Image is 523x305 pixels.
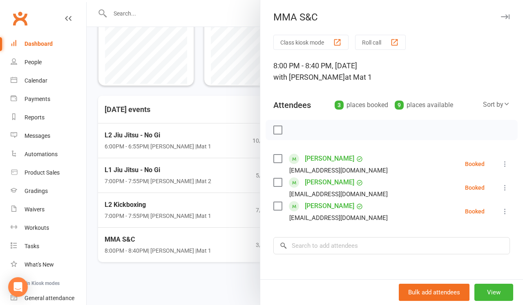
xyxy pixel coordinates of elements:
[25,40,53,47] div: Dashboard
[355,35,406,50] button: Roll call
[11,53,86,72] a: People
[10,8,30,29] a: Clubworx
[273,237,510,254] input: Search to add attendees
[399,284,469,301] button: Bulk add attendees
[11,35,86,53] a: Dashboard
[25,243,39,249] div: Tasks
[11,237,86,256] a: Tasks
[25,295,74,301] div: General attendance
[11,182,86,200] a: Gradings
[465,185,485,191] div: Booked
[273,35,349,50] button: Class kiosk mode
[11,256,86,274] a: What's New
[395,101,404,110] div: 9
[8,277,28,297] div: Open Intercom Messenger
[289,165,388,176] div: [EMAIL_ADDRESS][DOMAIN_NAME]
[273,276,295,288] div: Notes
[25,96,50,102] div: Payments
[11,108,86,127] a: Reports
[11,72,86,90] a: Calendar
[305,200,354,213] a: [PERSON_NAME]
[465,209,485,214] div: Booked
[11,219,86,237] a: Workouts
[25,188,48,194] div: Gradings
[289,189,388,200] div: [EMAIL_ADDRESS][DOMAIN_NAME]
[465,161,485,167] div: Booked
[25,169,60,176] div: Product Sales
[289,213,388,223] div: [EMAIL_ADDRESS][DOMAIN_NAME]
[483,99,510,110] div: Sort by
[305,152,354,165] a: [PERSON_NAME]
[25,224,49,231] div: Workouts
[25,114,45,121] div: Reports
[25,59,42,65] div: People
[25,151,58,157] div: Automations
[11,145,86,164] a: Automations
[11,127,86,145] a: Messages
[25,77,47,84] div: Calendar
[11,164,86,182] a: Product Sales
[345,73,372,81] span: at Mat 1
[11,90,86,108] a: Payments
[305,176,354,189] a: [PERSON_NAME]
[335,99,388,111] div: places booked
[273,99,311,111] div: Attendees
[474,284,513,301] button: View
[25,206,45,213] div: Waivers
[273,73,345,81] span: with [PERSON_NAME]
[25,261,54,268] div: What's New
[11,200,86,219] a: Waivers
[395,99,453,111] div: places available
[273,60,510,83] div: 8:00 PM - 8:40 PM, [DATE]
[260,11,523,23] div: MMA S&C
[335,101,344,110] div: 3
[25,132,50,139] div: Messages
